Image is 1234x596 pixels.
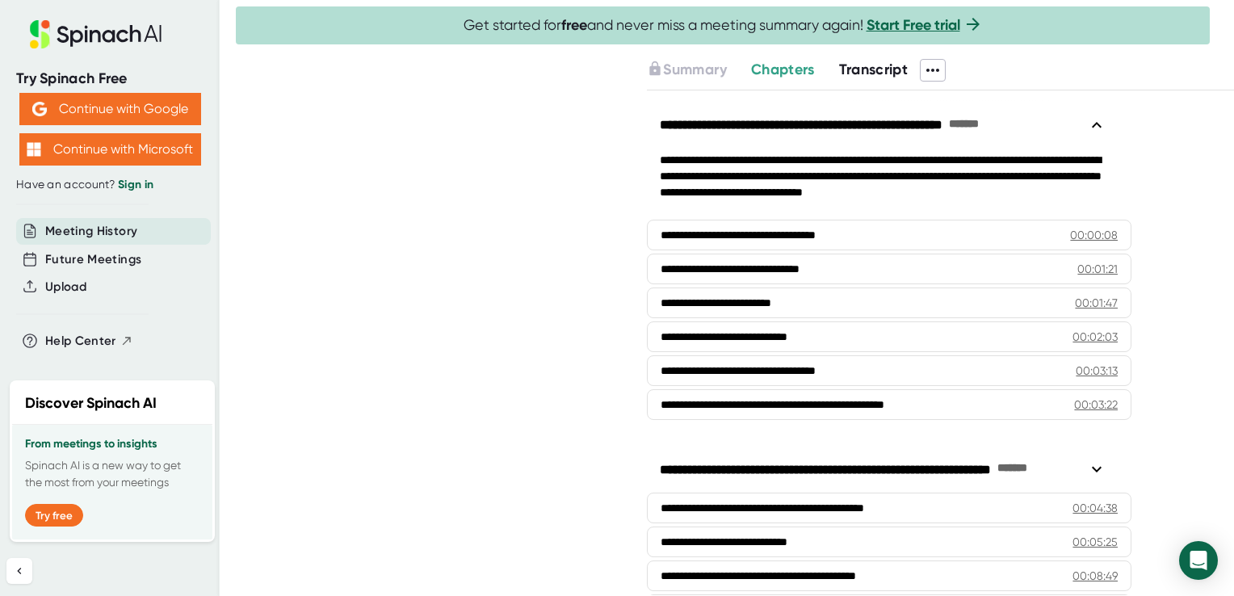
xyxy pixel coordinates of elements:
[464,16,983,35] span: Get started for and never miss a meeting summary again!
[663,61,726,78] span: Summary
[561,16,587,34] b: free
[839,61,909,78] span: Transcript
[25,457,199,491] p: Spinach AI is a new way to get the most from your meetings
[19,133,201,166] button: Continue with Microsoft
[647,59,726,81] button: Summary
[751,59,815,81] button: Chapters
[6,558,32,584] button: Collapse sidebar
[25,392,157,414] h2: Discover Spinach AI
[32,102,47,116] img: Aehbyd4JwY73AAAAAElFTkSuQmCC
[1070,227,1118,243] div: 00:00:08
[839,59,909,81] button: Transcript
[751,61,815,78] span: Chapters
[1072,329,1118,345] div: 00:02:03
[1179,541,1218,580] div: Open Intercom Messenger
[118,178,153,191] a: Sign in
[25,504,83,527] button: Try free
[16,178,204,192] div: Have an account?
[1072,568,1118,584] div: 00:08:49
[1077,261,1118,277] div: 00:01:21
[867,16,960,34] a: Start Free trial
[45,222,137,241] button: Meeting History
[16,69,204,88] div: Try Spinach Free
[1072,500,1118,516] div: 00:04:38
[1074,397,1118,413] div: 00:03:22
[1075,295,1118,311] div: 00:01:47
[25,438,199,451] h3: From meetings to insights
[45,250,141,269] button: Future Meetings
[45,278,86,296] button: Upload
[647,59,750,82] div: Upgrade to access
[45,332,133,350] button: Help Center
[1076,363,1118,379] div: 00:03:13
[45,332,116,350] span: Help Center
[1072,534,1118,550] div: 00:05:25
[19,93,201,125] button: Continue with Google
